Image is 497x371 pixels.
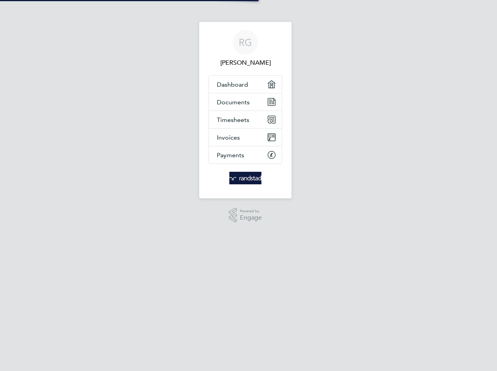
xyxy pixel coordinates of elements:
[217,134,240,141] span: Invoices
[209,146,282,164] a: Payments
[217,151,244,159] span: Payments
[209,30,282,67] a: RG[PERSON_NAME]
[209,129,282,146] a: Invoices
[217,116,249,124] span: Timesheets
[209,58,282,67] span: Ryan Gordon
[217,98,250,106] span: Documents
[209,76,282,93] a: Dashboard
[240,215,262,221] span: Engage
[229,172,262,184] img: randstad-logo-retina.png
[239,37,252,47] span: RG
[240,208,262,215] span: Powered by
[229,208,262,223] a: Powered byEngage
[209,93,282,111] a: Documents
[199,22,292,198] nav: Main navigation
[209,172,282,184] a: Go to home page
[217,81,248,88] span: Dashboard
[209,111,282,128] a: Timesheets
